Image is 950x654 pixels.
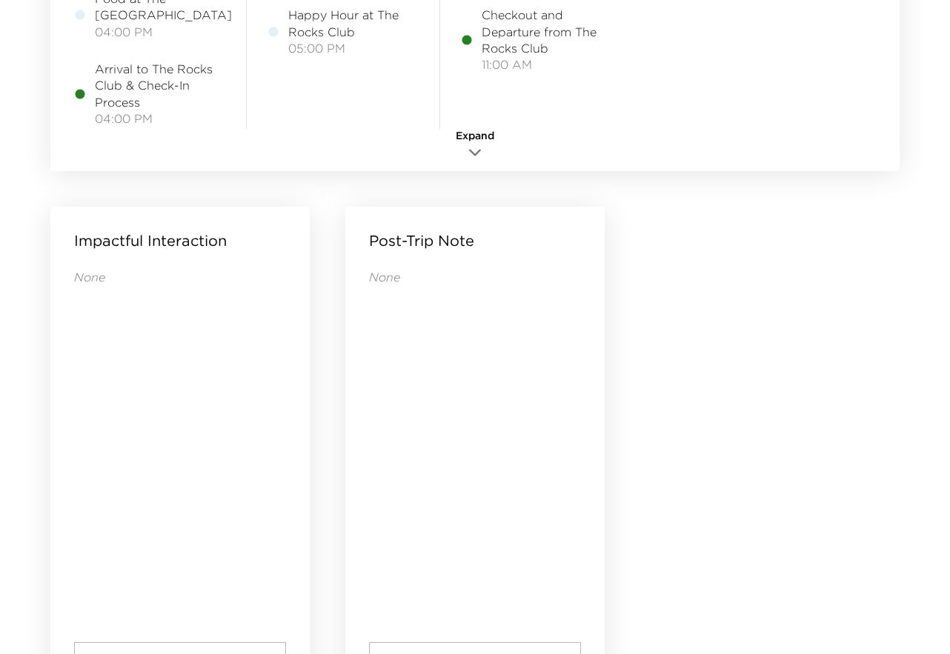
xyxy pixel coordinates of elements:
span: 04:00 PM [95,110,225,127]
p: None [74,269,286,285]
p: None [369,269,581,285]
span: Happy Hour at The Rocks Club [288,7,419,40]
span: 11:00 AM [482,56,612,73]
p: Impactful Interaction [74,230,227,251]
p: Post-Trip Note [369,230,474,251]
span: Arrival to The Rocks Club & Check-In Process [95,61,225,110]
span: 05:00 PM [288,40,419,56]
span: Checkout and Departure from The Rocks Club [482,7,612,56]
button: Expand [438,129,512,164]
span: Expand [456,129,494,144]
span: 04:00 PM [95,24,232,40]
